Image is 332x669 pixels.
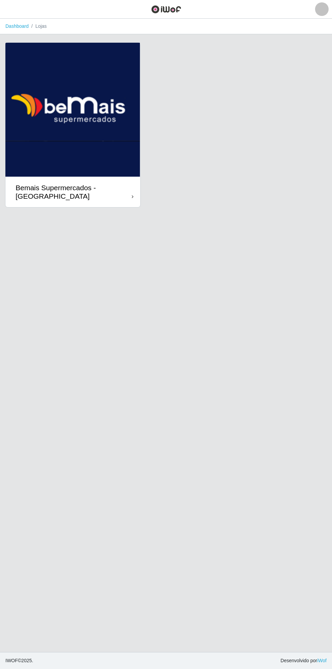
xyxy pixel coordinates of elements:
[151,5,181,14] img: CoreUI Logo
[16,183,132,200] div: Bemais Supermercados - [GEOGRAPHIC_DATA]
[281,657,327,664] span: Desenvolvido por
[5,43,140,207] a: Bemais Supermercados - [GEOGRAPHIC_DATA]
[5,657,33,664] span: © 2025 .
[5,23,29,29] a: Dashboard
[317,658,327,663] a: iWof
[5,658,18,663] span: IWOF
[29,23,47,30] li: Lojas
[5,43,140,177] img: cardImg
